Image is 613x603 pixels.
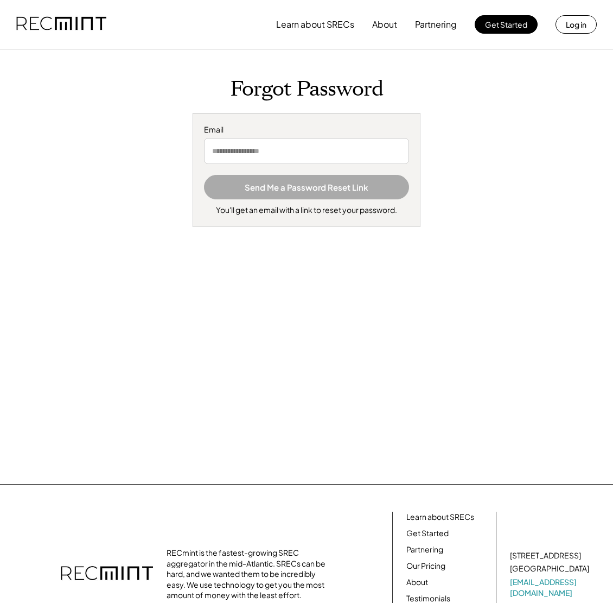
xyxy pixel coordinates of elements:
[16,6,106,43] img: recmint-logotype%403x.png
[167,548,329,601] div: RECmint is the fastest-growing SREC aggregator in the mid-Atlantic. SRECs can be hard, and we wan...
[475,15,538,34] button: Get Started
[276,14,354,35] button: Learn about SRECs
[406,561,445,571] a: Our Pricing
[216,205,397,216] div: You'll get an email with a link to reset your password.
[372,14,397,35] button: About
[510,563,589,574] div: [GEOGRAPHIC_DATA]
[510,550,581,561] div: [STREET_ADDRESS]
[406,577,428,588] a: About
[415,14,457,35] button: Partnering
[204,124,409,135] div: Email
[406,528,449,539] a: Get Started
[555,15,597,34] button: Log in
[510,577,591,598] a: [EMAIL_ADDRESS][DOMAIN_NAME]
[11,77,602,102] h1: Forgot Password
[406,512,474,523] a: Learn about SRECs
[406,544,443,555] a: Partnering
[61,555,153,593] img: recmint-logotype%403x.png
[204,175,409,199] button: Send Me a Password Reset Link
